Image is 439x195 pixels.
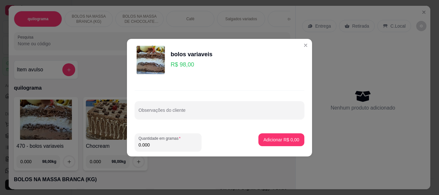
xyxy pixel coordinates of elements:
p: R$ 98,00 [171,60,212,69]
p: Adicionar R$ 0,00 [264,137,299,143]
button: Adicionar R$ 0,00 [258,133,304,146]
input: Observações do cliente [139,110,300,116]
img: product-image [135,44,167,76]
input: Quantidade em gramas [139,142,198,148]
div: bolos variaveis [171,50,212,59]
label: Quantidade em gramas [139,136,183,141]
button: Close [300,40,311,50]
